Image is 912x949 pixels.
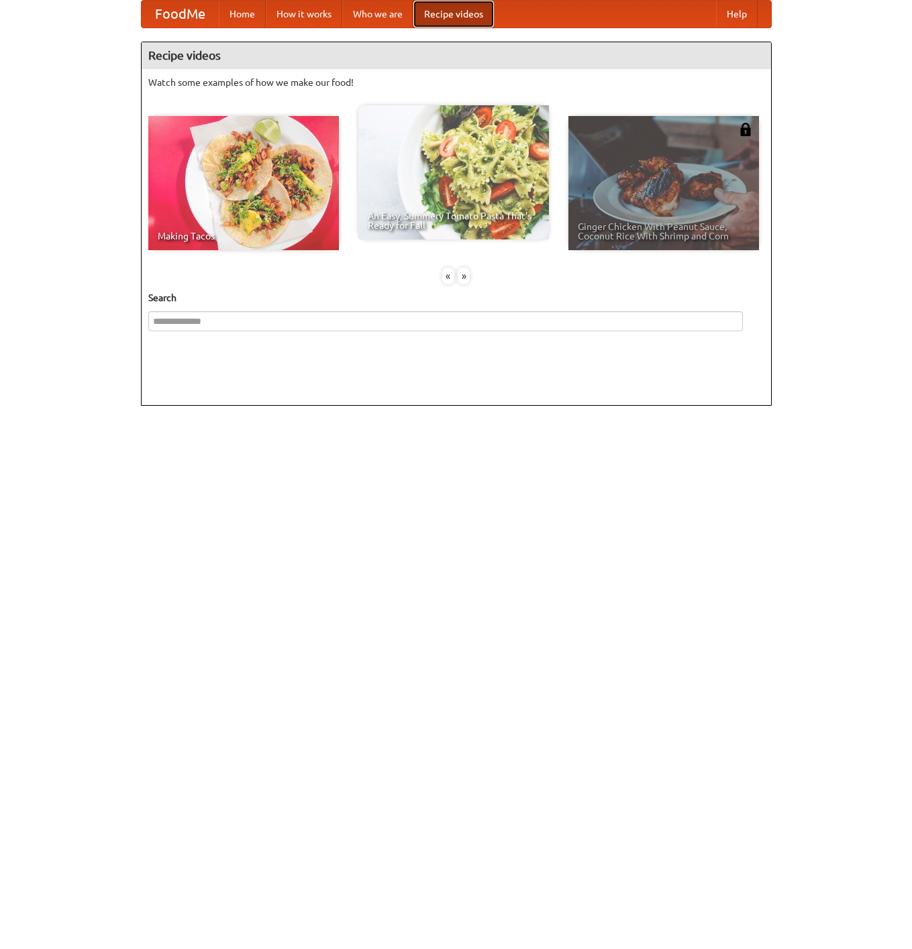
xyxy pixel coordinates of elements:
a: Recipe videos [413,1,494,27]
a: Making Tacos [148,116,339,250]
a: Who we are [342,1,413,27]
a: Home [219,1,266,27]
a: FoodMe [142,1,219,27]
a: Help [716,1,758,27]
p: Watch some examples of how we make our food! [148,76,764,89]
a: How it works [266,1,342,27]
a: An Easy, Summery Tomato Pasta That's Ready for Fall [358,105,549,239]
h4: Recipe videos [142,42,771,69]
h5: Search [148,291,764,304]
span: An Easy, Summery Tomato Pasta That's Ready for Fall [368,211,540,230]
div: » [458,268,470,284]
span: Making Tacos [158,231,330,241]
img: 483408.png [739,123,752,136]
div: « [442,268,454,284]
